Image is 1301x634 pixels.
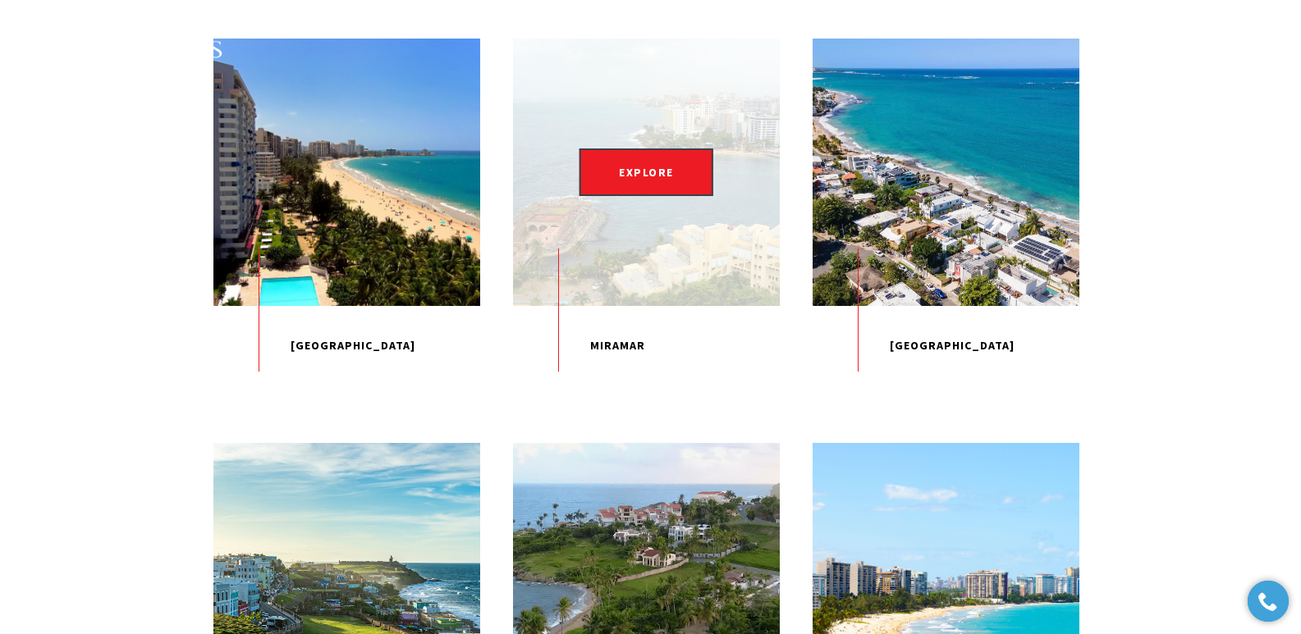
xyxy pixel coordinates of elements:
p: [GEOGRAPHIC_DATA] [813,306,1079,386]
p: [GEOGRAPHIC_DATA] [213,306,480,386]
img: Christie's International Real Estate black text logo [72,40,225,83]
span: EXPLORE [579,148,713,196]
a: city next to the sea in Isla Verde [GEOGRAPHIC_DATA] [213,39,480,385]
p: Miramar [513,306,780,386]
a: a coast in San Juan [GEOGRAPHIC_DATA] [813,39,1079,385]
a: sea meets the city in Miramar EXPLORE Miramar [513,39,780,385]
